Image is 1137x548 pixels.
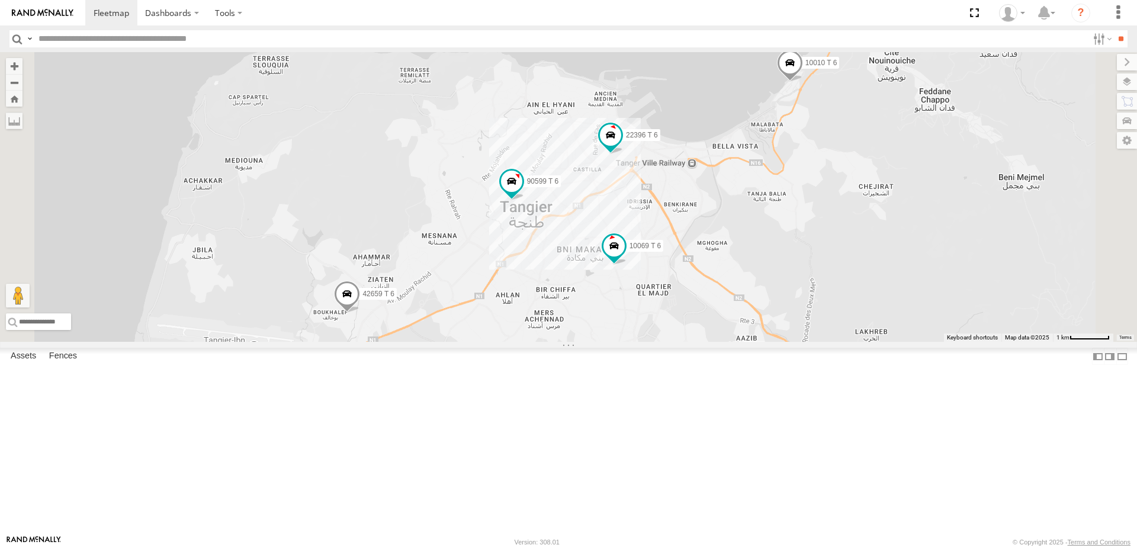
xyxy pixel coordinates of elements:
[7,536,61,548] a: Visit our Website
[805,58,837,66] span: 10010 T 6
[5,348,42,365] label: Assets
[995,4,1029,22] div: Branch Tanger
[1053,334,1113,342] button: Map Scale: 1 km per 64 pixels
[1104,348,1116,365] label: Dock Summary Table to the Right
[1116,348,1128,365] label: Hide Summary Table
[1068,539,1130,546] a: Terms and Conditions
[362,290,394,298] span: 42659 T 6
[12,9,73,17] img: rand-logo.svg
[626,130,658,139] span: 22396 T 6
[1119,335,1132,340] a: Terms (opens in new tab)
[1117,132,1137,149] label: Map Settings
[6,74,23,91] button: Zoom out
[629,242,661,250] span: 10069 T 6
[1071,4,1090,23] i: ?
[947,334,998,342] button: Keyboard shortcuts
[6,58,23,74] button: Zoom in
[6,113,23,129] label: Measure
[1005,334,1049,341] span: Map data ©2025
[515,539,560,546] div: Version: 308.01
[1056,334,1069,341] span: 1 km
[6,284,30,307] button: Drag Pegman onto the map to open Street View
[6,91,23,107] button: Zoom Home
[527,177,559,185] span: 90599 T 6
[1013,539,1130,546] div: © Copyright 2025 -
[1092,348,1104,365] label: Dock Summary Table to the Left
[1088,30,1114,47] label: Search Filter Options
[43,348,83,365] label: Fences
[25,30,34,47] label: Search Query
